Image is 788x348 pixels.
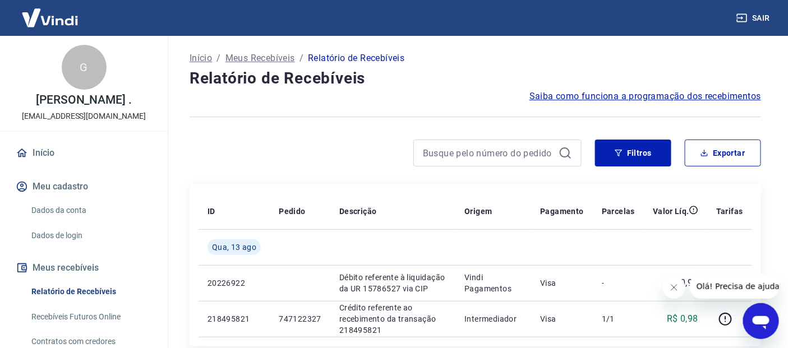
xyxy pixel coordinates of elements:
a: Meus Recebíveis [225,52,295,65]
a: Relatório de Recebíveis [27,280,154,303]
p: Pagamento [540,206,584,217]
img: Vindi [13,1,86,35]
button: Filtros [595,140,671,166]
p: Intermediador [464,313,522,324]
p: 1/1 [602,313,635,324]
input: Busque pelo número do pedido [423,145,554,161]
div: G [62,45,107,90]
p: [EMAIL_ADDRESS][DOMAIN_NAME] [22,110,146,122]
p: Débito referente à liquidação da UR 15786527 via CIP [339,272,446,294]
a: Dados da conta [27,199,154,222]
a: Início [190,52,212,65]
span: Olá! Precisa de ajuda? [7,8,94,17]
p: Valor Líq. [653,206,689,217]
h4: Relatório de Recebíveis [190,67,761,90]
p: Pedido [279,206,305,217]
a: Saiba como funciona a programação dos recebimentos [529,90,761,103]
p: Visa [540,313,584,324]
p: Vindi Pagamentos [464,272,522,294]
iframe: Fechar mensagem [663,276,685,299]
p: Origem [464,206,492,217]
p: - [602,277,635,289]
p: ID [208,206,215,217]
p: Relatório de Recebíveis [308,52,404,65]
a: Início [13,141,154,165]
p: Tarifas [716,206,743,217]
p: / [216,52,220,65]
p: [PERSON_NAME] . [36,94,132,106]
p: 747122327 [279,313,321,324]
button: Sair [734,8,775,29]
a: Dados de login [27,224,154,247]
span: Qua, 13 ago [212,242,256,253]
p: Crédito referente ao recebimento da transação 218495821 [339,302,446,336]
p: 218495821 [208,313,261,324]
p: Visa [540,277,584,289]
button: Exportar [685,140,761,166]
a: Recebíveis Futuros Online [27,305,154,328]
p: R$ 0,98 [667,312,698,326]
p: Descrição [339,206,377,217]
button: Meu cadastro [13,174,154,199]
p: Parcelas [602,206,635,217]
iframe: Mensagem da empresa [690,274,779,299]
p: 20226922 [208,277,261,289]
p: / [299,52,303,65]
iframe: Botão para abrir a janela de mensagens [743,303,779,339]
button: Meus recebíveis [13,256,154,280]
